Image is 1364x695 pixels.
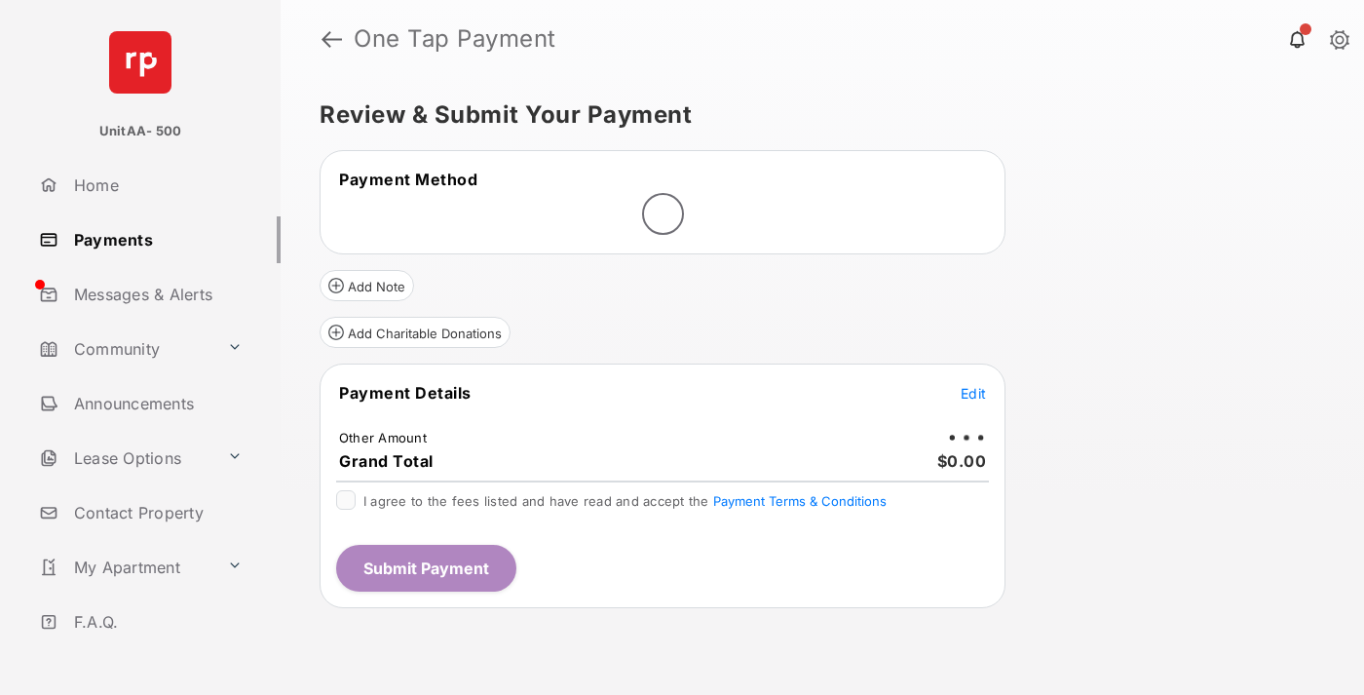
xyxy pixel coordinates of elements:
[31,380,281,427] a: Announcements
[31,216,281,263] a: Payments
[109,31,171,94] img: svg+xml;base64,PHN2ZyB4bWxucz0iaHR0cDovL3d3dy53My5vcmcvMjAwMC9zdmciIHdpZHRoPSI2NCIgaGVpZ2h0PSI2NC...
[363,493,887,509] span: I agree to the fees listed and have read and accept the
[31,326,219,372] a: Community
[31,271,281,318] a: Messages & Alerts
[320,270,414,301] button: Add Note
[320,317,511,348] button: Add Charitable Donations
[31,435,219,482] a: Lease Options
[320,103,1309,127] h5: Review & Submit Your Payment
[31,162,281,209] a: Home
[937,451,987,471] span: $0.00
[339,451,434,471] span: Grand Total
[31,489,281,536] a: Contact Property
[339,383,472,403] span: Payment Details
[339,170,477,189] span: Payment Method
[354,27,556,51] strong: One Tap Payment
[99,122,182,141] p: UnitAA- 500
[961,383,986,403] button: Edit
[31,598,281,645] a: F.A.Q.
[713,493,887,509] button: I agree to the fees listed and have read and accept the
[31,544,219,591] a: My Apartment
[338,429,428,446] td: Other Amount
[336,545,516,592] button: Submit Payment
[961,385,986,402] span: Edit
